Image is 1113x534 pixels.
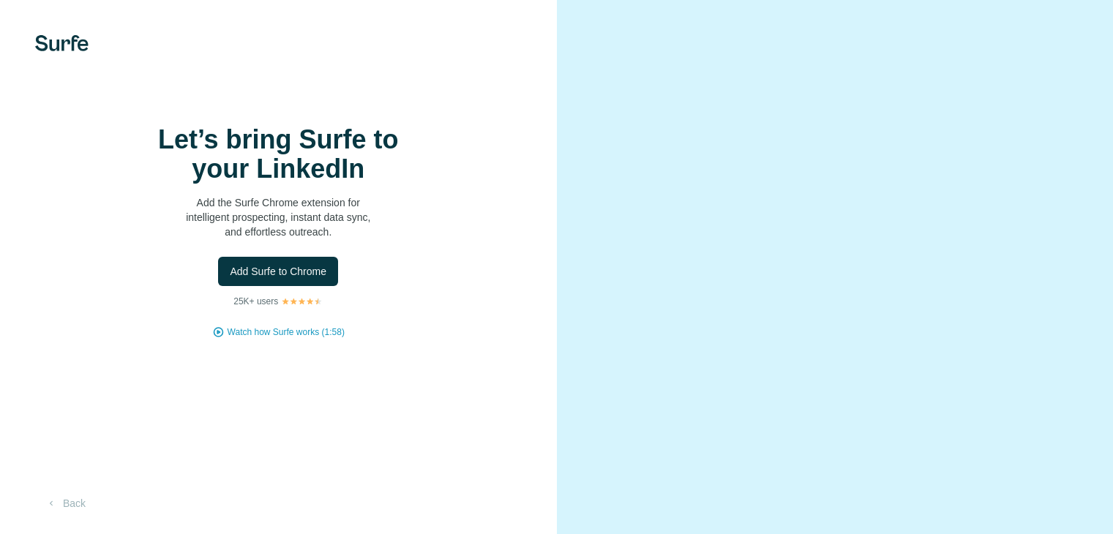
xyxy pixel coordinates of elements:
span: Add Surfe to Chrome [230,264,326,279]
p: 25K+ users [233,295,278,308]
button: Back [35,490,96,516]
p: Add the Surfe Chrome extension for intelligent prospecting, instant data sync, and effortless out... [132,195,424,239]
button: Watch how Surfe works (1:58) [228,326,345,339]
img: Surfe's logo [35,35,89,51]
button: Add Surfe to Chrome [218,257,338,286]
img: Rating Stars [281,297,323,306]
h1: Let’s bring Surfe to your LinkedIn [132,125,424,184]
